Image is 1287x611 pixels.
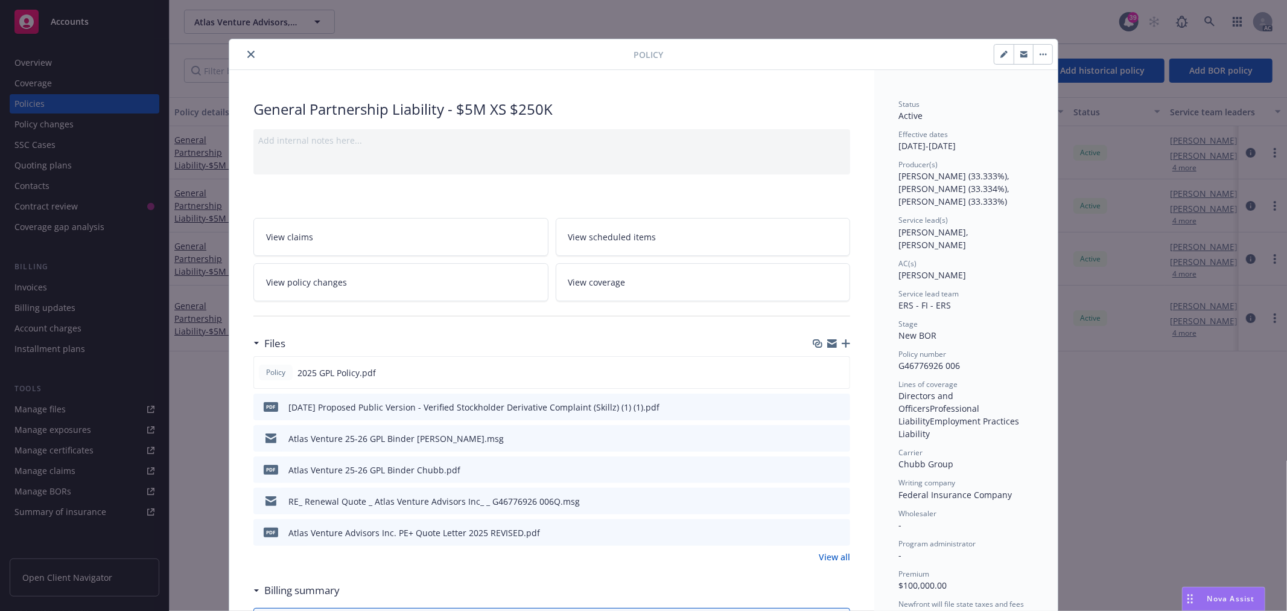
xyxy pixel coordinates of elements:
[834,495,845,508] button: preview file
[264,336,285,351] h3: Files
[568,276,626,289] span: View coverage
[898,159,938,170] span: Producer(s)
[898,390,956,414] span: Directors and Officers
[898,403,982,427] span: Professional Liability
[898,580,947,591] span: $100,000.00
[568,231,656,243] span: View scheduled items
[834,464,845,476] button: preview file
[297,366,376,379] span: 2025 GPL Policy.pdf
[258,134,845,147] div: Add internal notes here...
[288,495,580,508] div: RE_ Renewal Quote _ Atlas Venture Advisors Inc_ _ G46776926 006Q.msg
[253,99,850,120] div: General Partnership Liability - $5M XS $250K
[898,129,1034,152] div: [DATE] - [DATE]
[898,110,923,121] span: Active
[556,263,851,301] a: View coverage
[898,170,1012,207] span: [PERSON_NAME] (33.333%), [PERSON_NAME] (33.334%), [PERSON_NAME] (33.333%)
[288,432,504,445] div: Atlas Venture 25-26 GPL Binder [PERSON_NAME].msg
[898,569,929,579] span: Premium
[898,349,946,359] span: Policy number
[898,458,953,470] span: Chubb Group
[898,319,918,329] span: Stage
[834,526,845,539] button: preview file
[815,495,825,508] button: download file
[634,48,663,61] span: Policy
[264,367,288,378] span: Policy
[898,415,1022,440] span: Employment Practices Liability
[898,269,966,281] span: [PERSON_NAME]
[253,263,548,301] a: View policy changes
[253,336,285,351] div: Files
[288,401,659,414] div: [DATE] Proposed Public Version - Verified Stockholder Derivative Complaint (Skillz) (1) (1).pdf
[288,464,460,476] div: Atlas Venture 25-26 GPL Binder Chubb.pdf
[898,258,917,269] span: AC(s)
[815,401,825,414] button: download file
[898,129,948,139] span: Effective dates
[898,330,936,341] span: New BOR
[834,432,845,445] button: preview file
[898,289,959,299] span: Service lead team
[1207,593,1255,604] span: Nova Assist
[819,551,850,563] a: View all
[266,276,347,289] span: View policy changes
[253,583,340,598] div: Billing summary
[244,47,258,62] button: close
[1183,587,1198,610] div: Drag to move
[264,465,278,474] span: pdf
[264,583,340,598] h3: Billing summary
[834,366,845,379] button: preview file
[898,549,901,561] span: -
[264,528,278,537] span: pdf
[898,478,955,488] span: Writing company
[253,218,548,256] a: View claims
[898,299,951,311] span: ERS - FI - ERS
[815,526,825,539] button: download file
[266,231,313,243] span: View claims
[815,366,824,379] button: download file
[264,402,278,411] span: pdf
[898,519,901,531] span: -
[834,401,845,414] button: preview file
[288,526,540,539] div: Atlas Venture Advisors Inc. PE+ Quote Letter 2025 REVISED.pdf
[898,447,923,458] span: Carrier
[815,432,825,445] button: download file
[898,226,971,251] span: [PERSON_NAME], [PERSON_NAME]
[898,539,976,549] span: Program administrator
[815,464,825,476] button: download file
[556,218,851,256] a: View scheduled items
[898,599,1024,609] span: Newfront will file state taxes and fees
[1182,587,1265,611] button: Nova Assist
[898,379,958,389] span: Lines of coverage
[898,215,948,225] span: Service lead(s)
[898,360,960,371] span: G46776926 006
[898,508,936,519] span: Wholesaler
[898,99,920,109] span: Status
[898,489,1012,501] span: Federal Insurance Company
